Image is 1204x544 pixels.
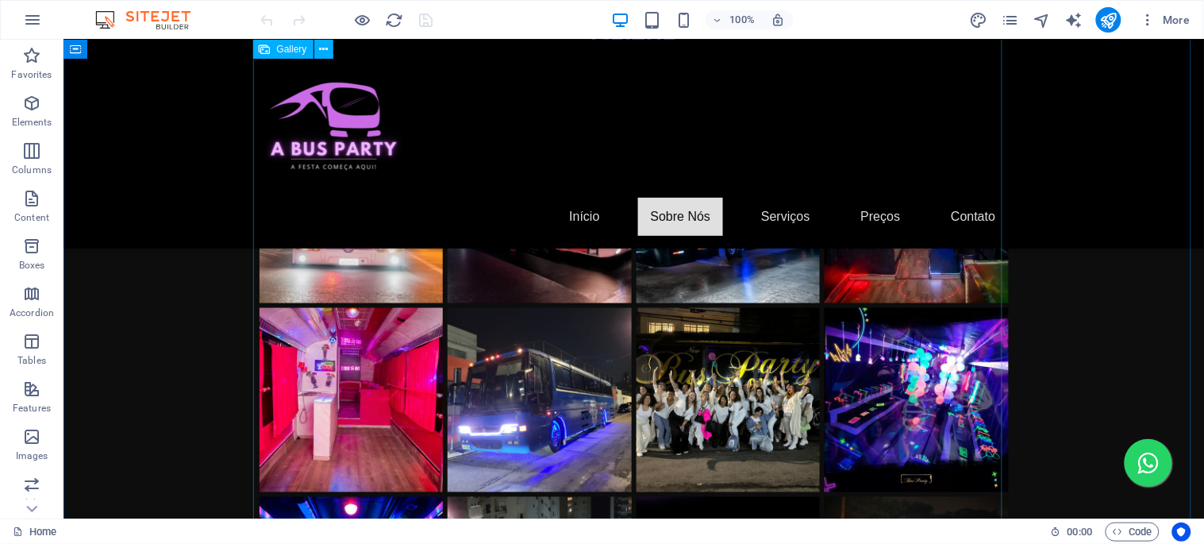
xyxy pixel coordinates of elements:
button: publish [1096,7,1121,33]
p: Content [14,211,49,224]
button: text_generator [1064,10,1083,29]
button: More [1134,7,1197,33]
span: 00 00 [1067,523,1092,542]
span: Code [1113,523,1152,542]
p: Favorites [11,68,52,81]
a: Click to cancel selection. Double-click to open Pages [13,523,56,542]
button: Click here to leave preview mode and continue editing [353,10,372,29]
h6: Session time [1051,523,1093,542]
button: design [969,10,988,29]
p: Images [16,449,48,462]
i: Pages (Ctrl+Alt+S) [1001,11,1019,29]
span: More [1141,12,1191,28]
p: Features [13,402,51,415]
img: Editor Logo [91,10,210,29]
p: Tables [17,354,46,367]
p: Columns [12,164,52,176]
button: pages [1001,10,1020,29]
i: Reload page [386,11,404,29]
p: Slider [20,497,44,510]
button: 100% [706,10,762,29]
i: Design (Ctrl+Alt+Y) [969,11,987,29]
i: On resize automatically adjust zoom level to fit chosen device. [771,13,785,27]
span: : [1079,526,1081,538]
i: Navigator [1033,11,1051,29]
span: Gallery [277,44,307,54]
p: Accordion [10,307,54,319]
button: Usercentrics [1172,523,1191,542]
button: reload [385,10,404,29]
p: Elements [12,116,52,129]
i: Publish [1099,11,1117,29]
h6: 100% [729,10,755,29]
i: AI Writer [1064,11,1083,29]
p: Boxes [19,259,45,272]
button: navigator [1033,10,1052,29]
button: Code [1106,523,1160,542]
